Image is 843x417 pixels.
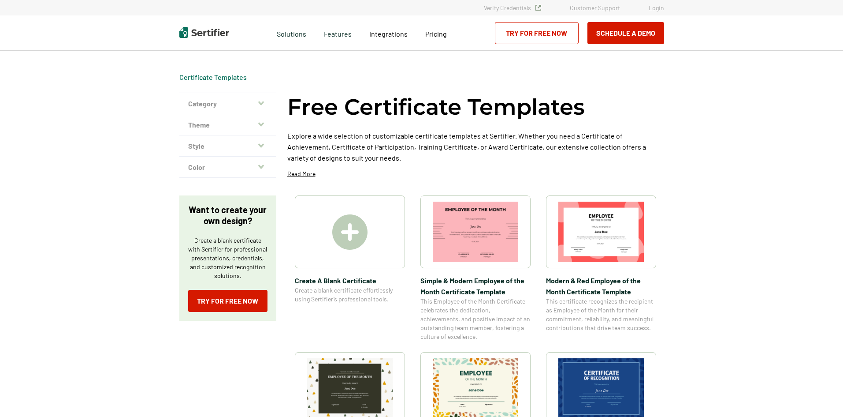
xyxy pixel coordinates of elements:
[484,4,541,11] a: Verify Credentials
[277,27,306,38] span: Solutions
[495,22,579,44] a: Try for Free Now
[535,5,541,11] img: Verified
[570,4,620,11] a: Customer Support
[179,93,276,114] button: Category
[324,27,352,38] span: Features
[369,27,408,38] a: Integrations
[179,73,247,82] div: Breadcrumb
[420,195,531,341] a: Simple & Modern Employee of the Month Certificate TemplateSimple & Modern Employee of the Month C...
[179,73,247,82] span: Certificate Templates
[179,73,247,81] a: Certificate Templates
[188,290,267,312] a: Try for Free Now
[287,130,664,163] p: Explore a wide selection of customizable certificate templates at Sertifier. Whether you need a C...
[649,4,664,11] a: Login
[287,169,316,178] p: Read More
[420,297,531,341] span: This Employee of the Month Certificate celebrates the dedication, achievements, and positive impa...
[420,275,531,297] span: Simple & Modern Employee of the Month Certificate Template
[295,275,405,286] span: Create A Blank Certificate
[295,286,405,304] span: Create a blank certificate effortlessly using Sertifier’s professional tools.
[179,157,276,178] button: Color
[188,236,267,280] p: Create a blank certificate with Sertifier for professional presentations, credentials, and custom...
[179,114,276,135] button: Theme
[546,275,656,297] span: Modern & Red Employee of the Month Certificate Template
[332,214,368,250] img: Create A Blank Certificate
[433,202,518,262] img: Simple & Modern Employee of the Month Certificate Template
[287,93,585,121] h1: Free Certificate Templates
[546,195,656,341] a: Modern & Red Employee of the Month Certificate TemplateModern & Red Employee of the Month Certifi...
[558,202,644,262] img: Modern & Red Employee of the Month Certificate Template
[546,297,656,332] span: This certificate recognizes the recipient as Employee of the Month for their commitment, reliabil...
[425,30,447,38] span: Pricing
[425,27,447,38] a: Pricing
[188,204,267,226] p: Want to create your own design?
[179,135,276,157] button: Style
[369,30,408,38] span: Integrations
[179,27,229,38] img: Sertifier | Digital Credentialing Platform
